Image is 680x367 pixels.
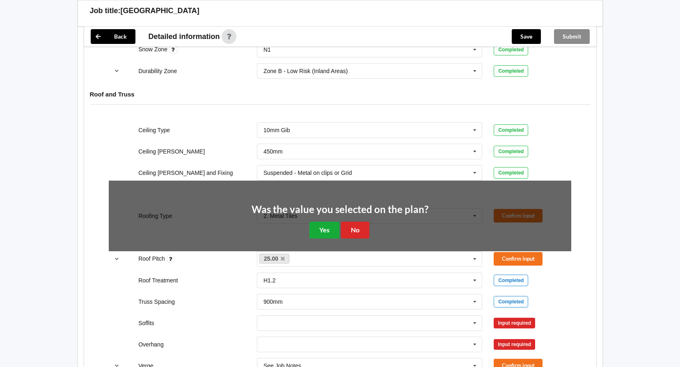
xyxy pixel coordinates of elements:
div: Input required [494,339,535,350]
label: Overhang [138,341,163,348]
a: 25.00 [259,254,290,264]
button: reference-toggle [109,252,125,266]
label: Snow Zone [138,46,169,53]
div: Suspended - Metal on clips or Grid [263,170,352,176]
span: Detailed information [149,33,220,40]
div: 900mm [263,299,283,305]
div: Input required [494,318,535,328]
label: Durability Zone [138,68,177,74]
div: Completed [494,44,528,55]
h3: [GEOGRAPHIC_DATA] [121,6,199,16]
button: Yes [309,222,339,239]
div: 10mm Gib [263,127,290,133]
label: Ceiling [PERSON_NAME] [138,148,205,155]
button: Save [512,29,541,44]
div: Completed [494,275,528,286]
div: N1 [263,47,271,53]
button: reference-toggle [109,64,125,78]
label: Ceiling [PERSON_NAME] and Fixing [138,170,233,176]
div: Completed [494,146,528,157]
label: Roof Pitch [138,255,166,262]
div: Completed [494,124,528,136]
button: Confirm input [494,252,543,266]
h3: Job title: [90,6,121,16]
div: Zone B - Low Risk (Inland Areas) [263,68,348,74]
h2: Was the value you selected on the plan? [252,203,428,216]
h4: Roof and Truss [90,90,591,98]
div: 450mm [263,149,283,154]
label: Soffits [138,320,154,326]
div: Completed [494,296,528,307]
div: H1.2 [263,278,276,283]
label: Roof Treatment [138,277,178,284]
div: Completed [494,167,528,179]
label: Ceiling Type [138,127,170,133]
button: Back [91,29,135,44]
label: Truss Spacing [138,298,175,305]
button: No [341,222,369,239]
div: Completed [494,65,528,77]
